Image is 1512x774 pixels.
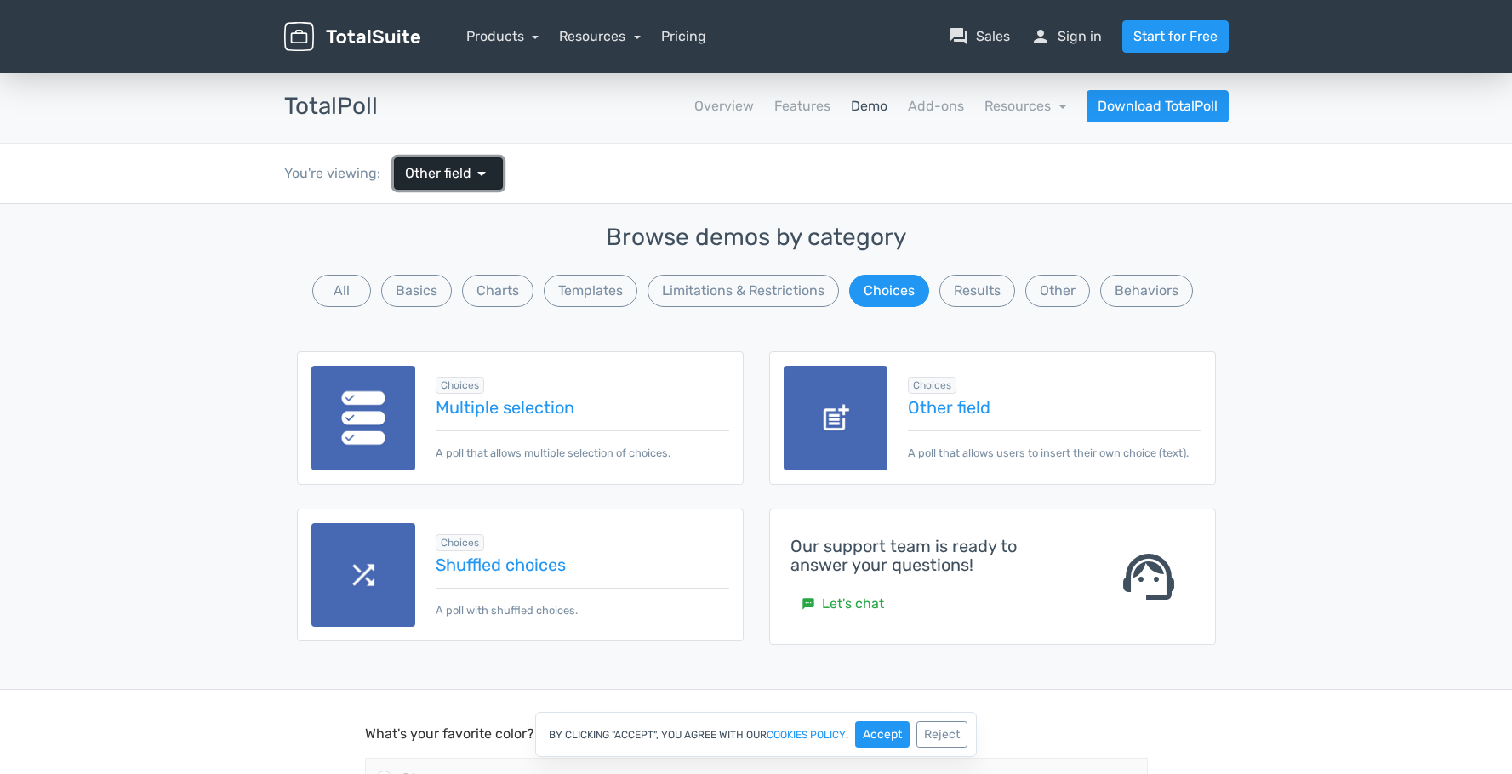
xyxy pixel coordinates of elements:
a: Download TotalPoll [1087,90,1229,122]
button: Vote [1091,420,1148,463]
a: Other field arrow_drop_down [394,157,503,190]
h3: TotalPoll [284,94,378,120]
small: sms [802,597,815,611]
span: Green [402,137,441,153]
button: Other [1025,275,1090,307]
span: Other field [405,163,471,184]
span: Browse all in Choices [436,377,484,394]
span: Blue [402,81,431,97]
a: Shuffled choices [436,555,728,574]
a: question_answerSales [949,26,1010,47]
span: Orange [402,249,449,265]
span: question_answer [949,26,969,47]
a: Overview [694,96,754,117]
span: arrow_drop_down [471,163,492,184]
span: support_agent [1118,546,1179,607]
button: Results [1001,420,1077,463]
div: You're viewing: [284,163,394,184]
div: By clicking "Accept", you agree with our . [535,712,977,757]
button: Choices [849,275,929,307]
img: multiple-selection.png.webp [311,366,416,470]
button: All [312,275,371,307]
img: TotalSuite for WordPress [284,22,420,52]
p: A poll with shuffled choices. [436,588,728,618]
a: personSign in [1030,26,1102,47]
p: What's your favorite color? [365,34,1148,54]
span: Browse all in Choices [436,534,484,551]
a: Features [774,96,830,117]
button: Accept [855,721,910,748]
button: Results [939,275,1015,307]
h3: Browse demos by category [297,225,1216,251]
button: Charts [462,275,533,307]
p: A poll that allows users to insert their own choice (text). [908,430,1201,461]
button: Templates [544,275,637,307]
button: Basics [381,275,452,307]
a: Resources [984,98,1066,114]
a: Resources [559,28,641,44]
img: shuffle.png.webp [311,523,416,628]
span: person [1030,26,1051,47]
p: A poll that allows multiple selection of choices. [436,430,728,461]
a: Products [466,28,539,44]
img: other-field.png.webp [784,366,888,470]
span: Browse all in Choices [908,377,956,394]
a: Pricing [661,26,706,47]
button: Reject [916,721,967,748]
a: cookies policy [767,730,846,740]
button: Limitations & Restrictions [648,275,839,307]
h4: Our support team is ready to answer your questions! [790,537,1076,574]
span: Purple [402,305,444,322]
span: Red [402,193,427,209]
a: Other field [908,398,1201,417]
a: Start for Free [1122,20,1229,53]
a: Add-ons [908,96,964,117]
button: Behaviors [1100,275,1193,307]
a: smsLet's chat [790,588,895,620]
a: Demo [851,96,887,117]
a: Multiple selection [436,398,728,417]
